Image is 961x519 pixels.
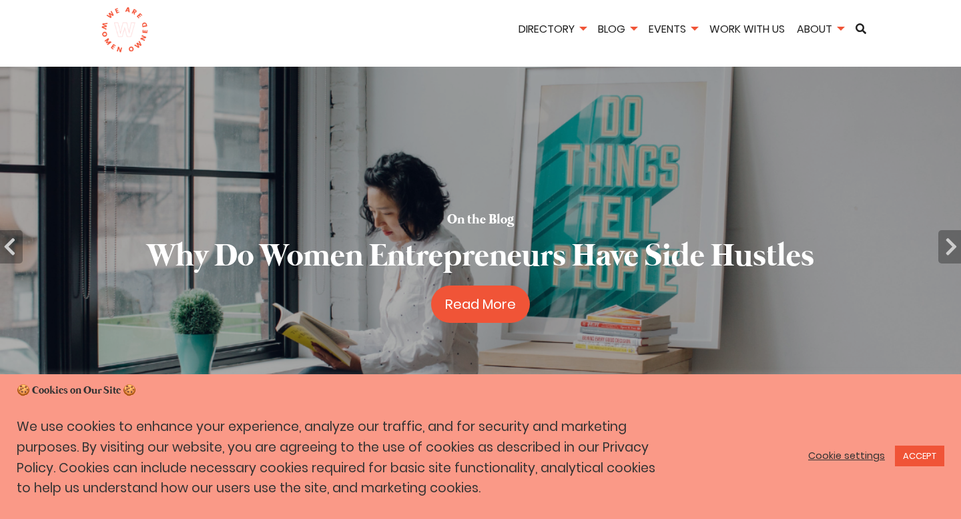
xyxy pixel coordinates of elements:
a: Blog [593,21,641,37]
li: Directory [514,21,591,40]
a: ACCEPT [895,446,944,466]
li: Blog [593,21,641,40]
a: Events [644,21,702,37]
a: Work With Us [705,21,789,37]
a: Search [851,23,871,34]
h5: On the Blog [447,211,514,229]
a: Read More [431,286,530,323]
a: About [792,21,848,37]
p: We use cookies to enhance your experience, analyze our traffic, and for security and marketing pu... [17,417,666,499]
img: logo [101,7,148,53]
h5: 🍪 Cookies on Our Site 🍪 [17,384,944,398]
li: About [792,21,848,40]
li: Events [644,21,702,40]
a: Directory [514,21,591,37]
a: Cookie settings [808,450,885,462]
h2: Why Do Women Entrepreneurs Have Side Hustles [147,235,814,280]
